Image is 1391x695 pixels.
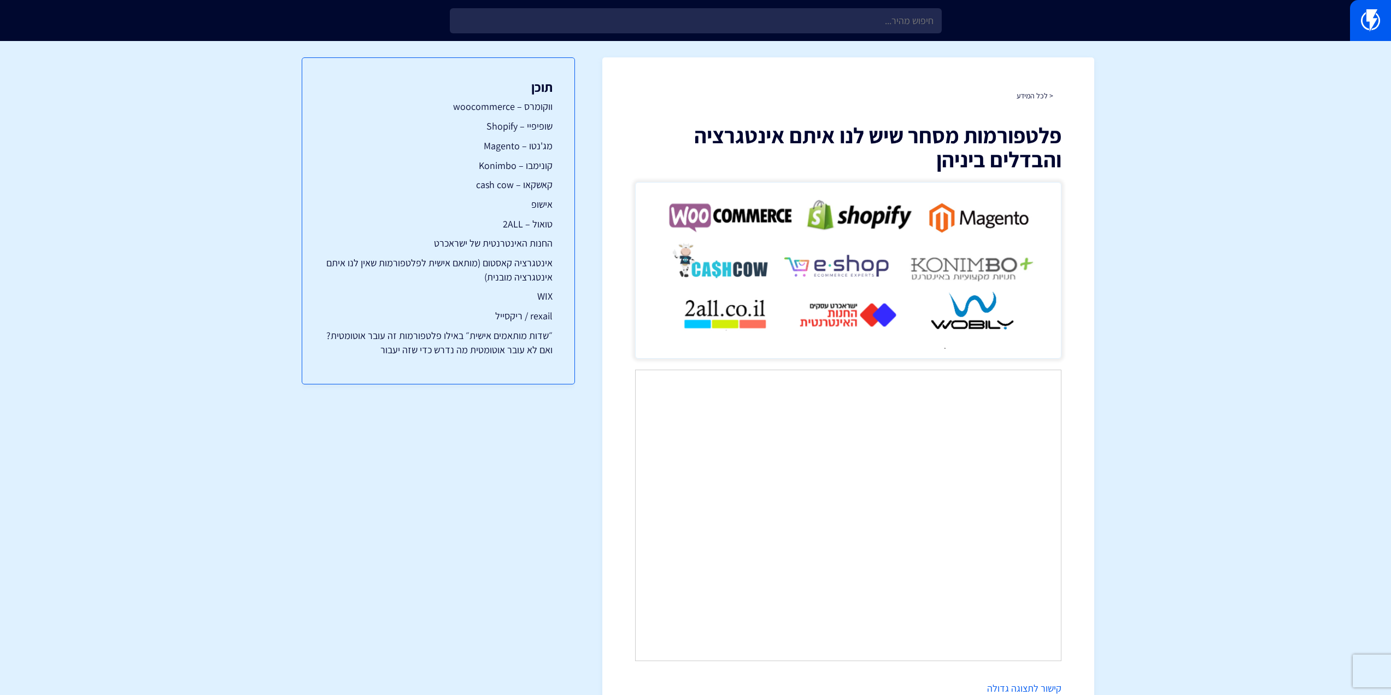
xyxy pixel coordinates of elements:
[324,309,553,323] a: rexail / ריקסייל
[987,682,1061,694] a: קישור לתצוגה גדולה
[324,256,553,284] a: אינטגרציה קאסטום (מותאם אישית לפלטפורמות שאין לנו איתם אינטגרציה מובנית)
[324,139,553,153] a: מג'נטו – Magento
[324,289,553,303] a: WIX
[1017,91,1053,101] a: < לכל המידע
[450,8,942,33] input: חיפוש מהיר...
[324,178,553,192] a: קאשקאו – cash cow
[324,119,553,133] a: שופיפיי – Shopify
[324,236,553,250] a: החנות האינטרנטית של ישראכרט
[324,217,553,231] a: טואול – 2ALL
[324,197,553,212] a: אישופ
[324,159,553,173] a: קונימבו – Konimbo
[324,100,553,114] a: ווקומרס – woocommerce
[635,123,1061,171] h1: פלטפורמות מסחר שיש לנו איתם אינטגרציה והבדלים ביניהן
[324,329,553,357] a: ״שדות מותאמים אישית״ באילו פלטפורמות זה עובר אוטומטית? ואם לא עובר אוטומטית מה נדרש כדי שזה יעבור
[324,80,553,94] h3: תוכן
